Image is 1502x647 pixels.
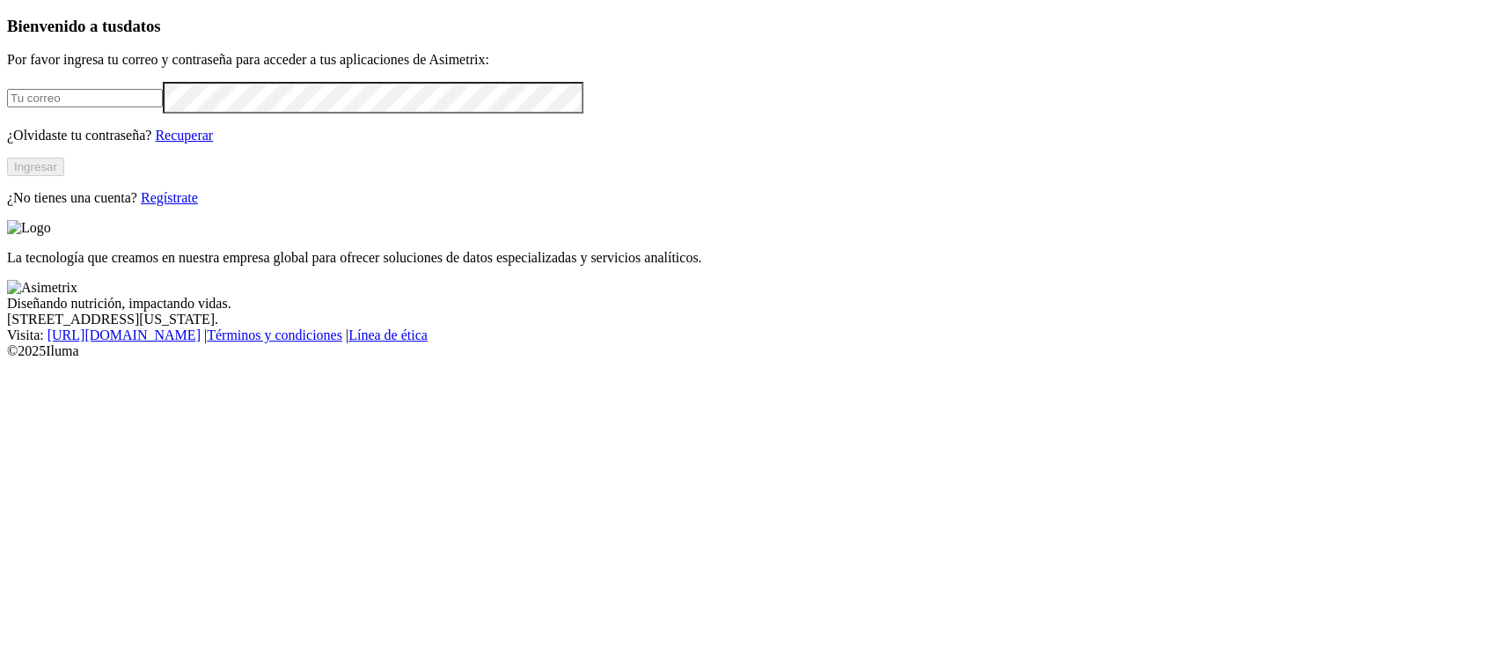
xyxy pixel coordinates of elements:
div: [STREET_ADDRESS][US_STATE]. [7,312,1495,327]
input: Tu correo [7,89,163,107]
a: Términos y condiciones [207,327,342,342]
a: Recuperar [155,128,213,143]
div: © 2025 Iluma [7,343,1495,359]
span: datos [123,17,161,35]
p: ¿No tienes una cuenta? [7,190,1495,206]
div: Diseñando nutrición, impactando vidas. [7,296,1495,312]
a: [URL][DOMAIN_NAME] [48,327,201,342]
button: Ingresar [7,158,64,176]
p: ¿Olvidaste tu contraseña? [7,128,1495,143]
a: Regístrate [141,190,198,205]
div: Visita : | | [7,327,1495,343]
h3: Bienvenido a tus [7,17,1495,36]
img: Asimetrix [7,280,77,296]
img: Logo [7,220,51,236]
p: Por favor ingresa tu correo y contraseña para acceder a tus aplicaciones de Asimetrix: [7,52,1495,68]
a: Línea de ética [348,327,428,342]
p: La tecnología que creamos en nuestra empresa global para ofrecer soluciones de datos especializad... [7,250,1495,266]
